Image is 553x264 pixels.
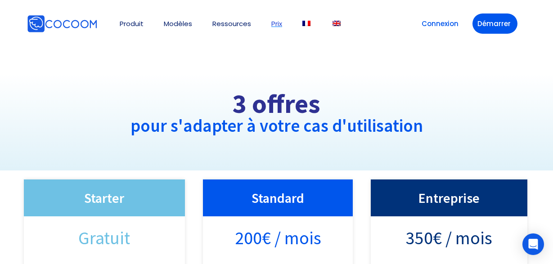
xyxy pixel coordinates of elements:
[522,233,544,255] div: Open Intercom Messenger
[120,20,144,27] a: Produit
[33,188,176,207] h3: Starter
[333,21,341,26] img: Anglais
[472,13,517,34] a: Démarrer
[406,231,492,245] span: 350€ / mois
[212,20,251,27] a: Ressources
[380,188,518,207] h3: Entreprise
[212,188,344,207] h3: Standard
[417,13,463,34] a: Connexion
[27,15,97,33] img: Cocoom
[302,21,310,26] img: Français
[164,20,192,27] a: Modèles
[271,20,282,27] a: Prix
[235,231,321,245] span: 200€ / mois
[78,231,130,245] span: Gratuit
